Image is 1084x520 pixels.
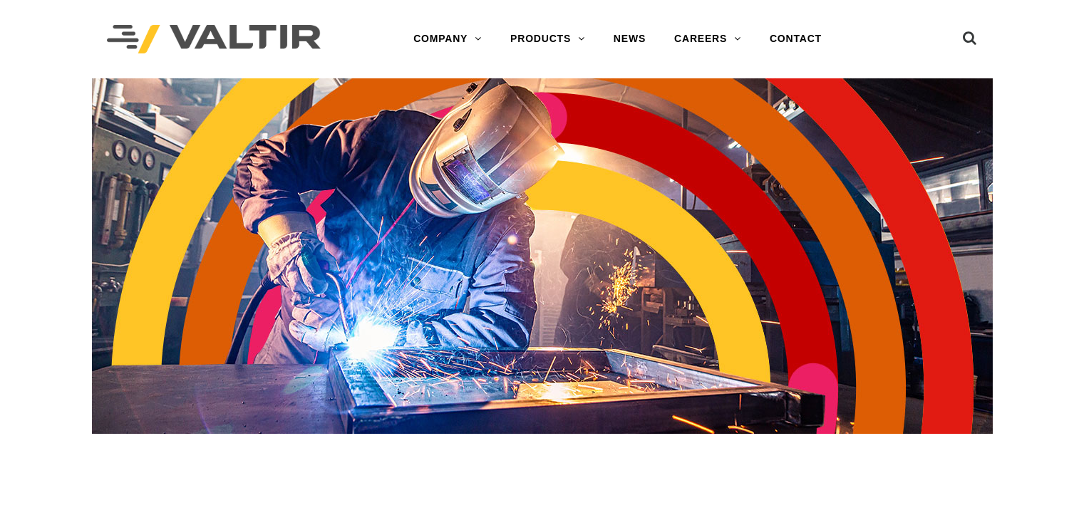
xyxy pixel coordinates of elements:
[107,25,321,54] img: Valtir
[755,25,836,53] a: CONTACT
[220,497,304,515] span: TIMELINE
[399,25,496,53] a: COMPANY
[92,78,993,434] img: Header_Timeline
[660,25,755,53] a: CAREERS
[496,25,599,53] a: PRODUCTS
[599,25,660,53] a: NEWS
[126,497,215,515] a: COMPANY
